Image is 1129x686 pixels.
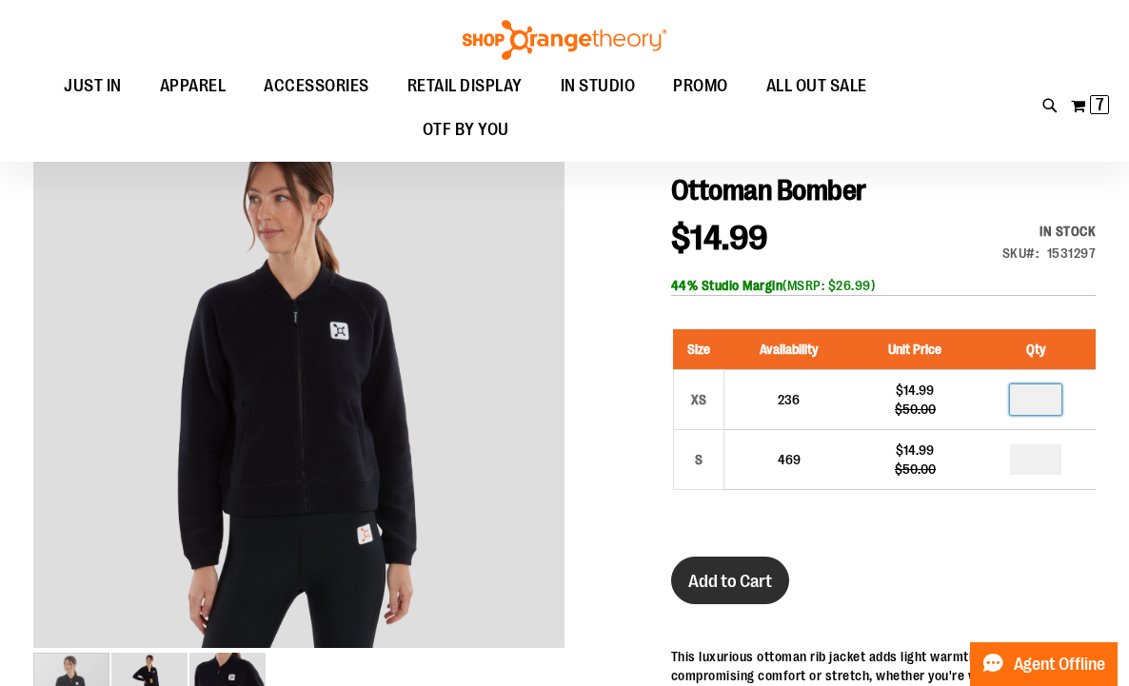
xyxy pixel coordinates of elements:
[671,557,789,604] button: Add to Cart
[688,571,772,592] span: Add to Cart
[673,329,723,370] th: Size
[684,385,713,414] div: XS
[160,65,227,108] span: APPAREL
[778,452,801,467] span: 469
[33,120,564,651] div: Product image for Ottoman Bomber
[407,65,523,108] span: RETAIL DISPLAY
[1002,222,1097,241] div: In stock
[684,445,713,474] div: S
[264,65,369,108] span: ACCESSORIES
[460,20,669,60] img: Shop Orangetheory
[671,276,1096,295] div: (MSRP: $26.99)
[863,381,967,400] div: $14.99
[1047,244,1097,263] div: 1531297
[970,642,1118,686] button: Agent Offline
[723,329,854,370] th: Availability
[778,392,800,407] span: 236
[33,117,564,648] img: Product image for Ottoman Bomber
[671,278,783,293] b: 44% Studio Margin
[977,329,1096,370] th: Qty
[766,65,867,108] span: ALL OUT SALE
[64,65,122,108] span: JUST IN
[1002,245,1040,261] strong: SKU
[1002,222,1097,241] div: Availability
[863,400,967,419] div: $50.00
[671,219,768,258] span: $14.99
[863,441,967,460] div: $14.99
[863,460,967,479] div: $50.00
[1096,95,1104,114] span: 7
[561,65,636,108] span: IN STUDIO
[673,65,728,108] span: PROMO
[854,329,977,370] th: Unit Price
[1014,656,1105,674] span: Agent Offline
[423,108,509,151] span: OTF BY YOU
[671,174,866,206] span: Ottoman Bomber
